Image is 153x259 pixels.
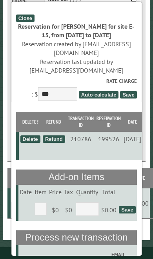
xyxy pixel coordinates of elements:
[16,40,137,57] div: Reservation created by [EMAIL_ADDRESS][DOMAIN_NAME]
[100,199,118,221] td: $0.00
[95,132,123,146] td: 199526
[63,185,74,199] td: Tax
[33,185,48,199] td: Item
[79,91,119,98] span: Auto-calculate
[43,135,65,143] div: Refund
[16,230,137,245] th: Process new transaction
[16,170,137,184] th: Add-on Items
[16,77,137,103] div: : $
[100,185,118,199] td: Total
[122,112,142,132] th: Date
[120,91,137,98] span: Save
[122,132,142,146] td: [DATE]
[48,185,63,199] td: Price
[16,77,137,85] label: Rate Charge
[63,199,74,221] td: $0
[18,185,33,199] td: Date
[48,199,63,221] td: $0
[20,135,40,143] div: Delete
[19,112,42,132] th: Delete?
[66,132,95,146] td: 210786
[95,112,123,132] th: Reservation ID
[66,112,95,132] th: Transaction ID
[119,206,136,213] div: Save
[16,22,137,40] div: Reservation for [PERSON_NAME] for site E-15, from [DATE] to [DATE]
[11,168,22,188] th: Site
[16,57,137,75] div: Reservation last updated by [EMAIL_ADDRESS][DOMAIN_NAME]
[16,15,35,22] div: Close
[75,185,100,199] td: Quantity
[42,112,66,132] th: Refund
